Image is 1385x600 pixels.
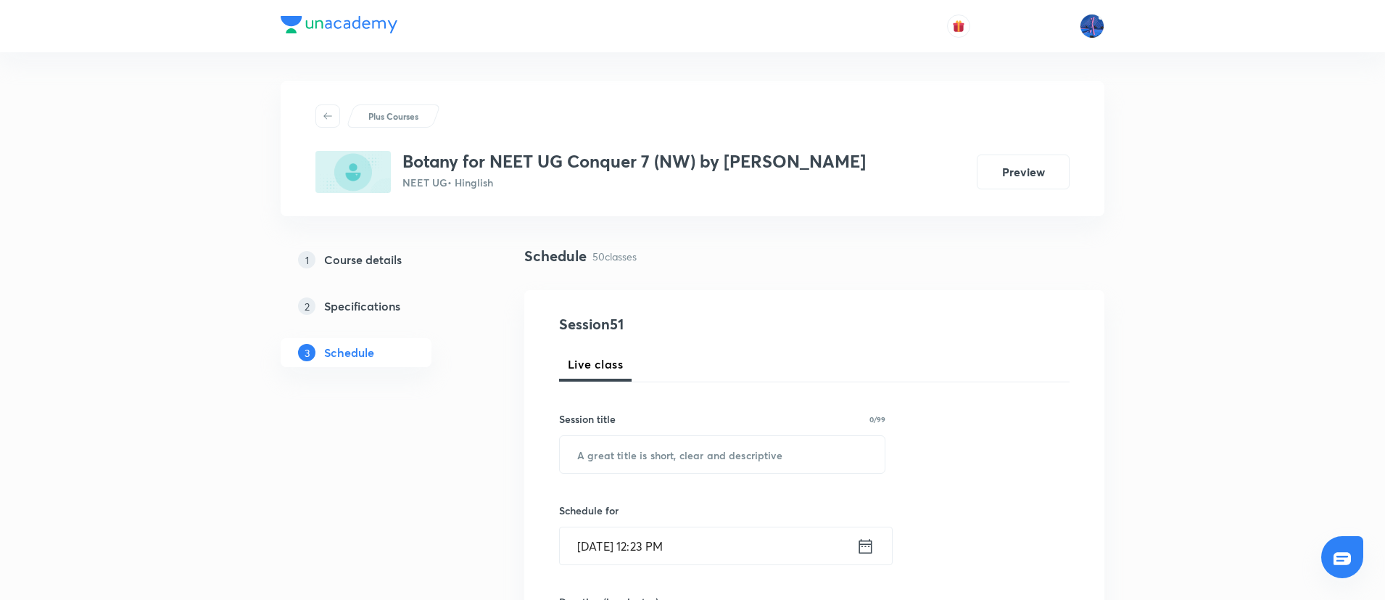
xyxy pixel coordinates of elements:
[568,356,623,373] span: Live class
[869,416,885,423] p: 0/99
[559,313,824,335] h4: Session 51
[281,292,478,321] a: 2Specifications
[402,175,866,190] p: NEET UG • Hinglish
[315,151,391,193] img: 01A392B8-7CEF-4298-81E2-806503D03C9C_plus.png
[324,344,374,361] h5: Schedule
[324,297,400,315] h5: Specifications
[947,15,970,38] button: avatar
[977,155,1070,189] button: Preview
[560,436,885,473] input: A great title is short, clear and descriptive
[1080,14,1104,38] img: Mahesh Bhat
[592,249,637,264] p: 50 classes
[559,411,616,427] h6: Session title
[298,297,315,315] p: 2
[524,245,587,267] h4: Schedule
[281,16,397,33] img: Company Logo
[952,20,965,33] img: avatar
[368,110,418,123] p: Plus Courses
[324,251,402,268] h5: Course details
[402,151,866,172] h3: Botany for NEET UG Conquer 7 (NW) by [PERSON_NAME]
[281,245,478,274] a: 1Course details
[298,344,315,361] p: 3
[281,16,397,37] a: Company Logo
[559,503,885,518] h6: Schedule for
[298,251,315,268] p: 1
